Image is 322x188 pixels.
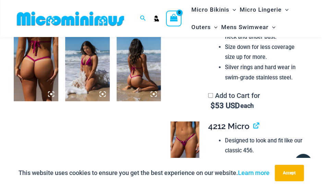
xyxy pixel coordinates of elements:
img: Tight Rope Pink 319 Top 4212 Micro [117,35,161,101]
a: Micro BikinisMenu ToggleMenu Toggle [189,1,238,18]
a: OutersMenu ToggleMenu Toggle [189,18,219,36]
span: $ [210,101,215,110]
span: Menu Toggle [282,1,288,18]
span: Micro Lingerie [240,1,282,18]
p: This website uses cookies to ensure you get the best experience on our website. [19,168,270,178]
span: 4212 Micro [208,121,249,131]
span: Mens Swimwear [221,18,269,36]
img: Tight Rope Pink 319 4212 Micro [14,35,58,101]
li: Small front coverage (micro just the way you want it!) [225,156,303,176]
a: Mens SwimwearMenu ToggleMenu Toggle [219,18,277,36]
li: Size down for less coverage size up for more. [225,42,303,62]
a: Micro LingerieMenu ToggleMenu Toggle [238,1,290,18]
img: MM SHOP LOGO FLAT [14,11,127,26]
a: Account icon link [153,15,159,22]
span: Micro Bikinis [191,1,229,18]
a: Learn more [238,169,270,176]
li: Silver rings and hard wear in swim-grade stainless steel. [225,62,303,83]
span: Outers [191,18,211,36]
input: Add to Cart for$53 USD each [208,93,213,98]
span: 53 USD [210,102,239,109]
label: Add to Cart for [208,91,260,110]
a: Search icon link [140,14,146,23]
img: Tight Rope Pink 319 4212 Micro [170,122,199,165]
span: each [240,102,253,109]
button: Accept [275,165,304,181]
span: Menu Toggle [269,18,275,36]
li: Designed to look and fit like our classic 456. [225,136,303,156]
a: View Shopping Cart, empty [166,11,182,26]
span: Menu Toggle [229,1,236,18]
img: Tight Rope Pink 319 Top 4212 Micro [65,35,110,101]
span: Menu Toggle [211,18,217,36]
